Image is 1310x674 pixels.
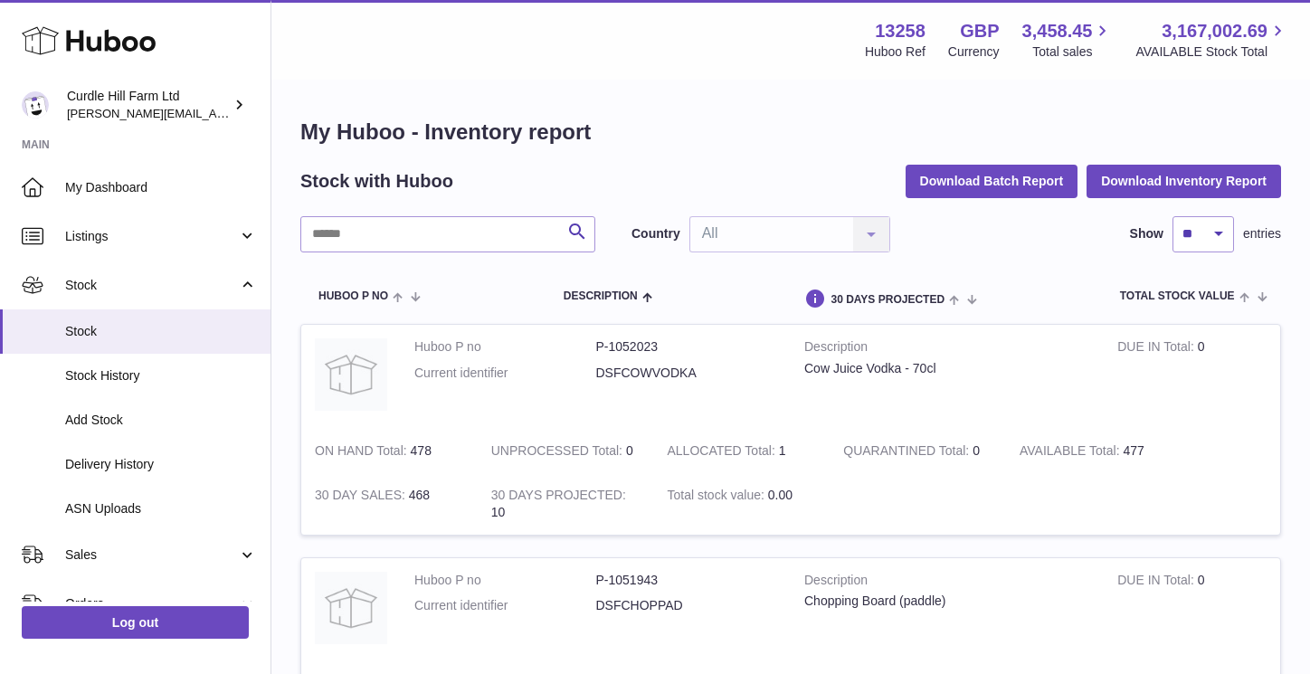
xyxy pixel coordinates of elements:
[831,294,945,306] span: 30 DAYS PROJECTED
[414,338,596,356] dt: Huboo P no
[906,165,1078,197] button: Download Batch Report
[315,572,387,644] img: product image
[318,290,388,302] span: Huboo P no
[1104,558,1280,662] td: 0
[1022,19,1114,61] a: 3,458.45 Total sales
[414,365,596,382] dt: Current identifier
[300,169,453,194] h2: Stock with Huboo
[596,365,778,382] dd: DSFCOWVODKA
[1087,165,1281,197] button: Download Inventory Report
[65,179,257,196] span: My Dashboard
[804,338,1090,360] strong: Description
[1243,225,1281,242] span: entries
[65,228,238,245] span: Listings
[1104,325,1280,429] td: 0
[596,338,778,356] dd: P-1052023
[1130,225,1163,242] label: Show
[1020,443,1123,462] strong: AVAILABLE Total
[973,443,980,458] span: 0
[301,429,478,473] td: 478
[315,488,409,507] strong: 30 DAY SALES
[478,473,654,535] td: 10
[875,19,926,43] strong: 13258
[865,43,926,61] div: Huboo Ref
[631,225,680,242] label: Country
[1135,43,1288,61] span: AVAILABLE Stock Total
[65,595,238,612] span: Orders
[478,429,654,473] td: 0
[65,323,257,340] span: Stock
[315,338,387,411] img: product image
[843,443,973,462] strong: QUARANTINED Total
[67,106,363,120] span: [PERSON_NAME][EMAIL_ADDRESS][DOMAIN_NAME]
[804,593,1090,610] div: Chopping Board (paddle)
[414,597,596,614] dt: Current identifier
[414,572,596,589] dt: Huboo P no
[65,456,257,473] span: Delivery History
[804,572,1090,593] strong: Description
[301,473,478,535] td: 468
[1117,573,1197,592] strong: DUE IN Total
[1006,429,1182,473] td: 477
[804,360,1090,377] div: Cow Juice Vodka - 70cl
[65,412,257,429] span: Add Stock
[1135,19,1288,61] a: 3,167,002.69 AVAILABLE Stock Total
[1162,19,1267,43] span: 3,167,002.69
[491,443,626,462] strong: UNPROCESSED Total
[1120,290,1235,302] span: Total stock value
[960,19,999,43] strong: GBP
[65,546,238,564] span: Sales
[668,443,779,462] strong: ALLOCATED Total
[65,500,257,517] span: ASN Uploads
[1032,43,1113,61] span: Total sales
[564,290,638,302] span: Description
[315,443,411,462] strong: ON HAND Total
[654,429,831,473] td: 1
[22,606,249,639] a: Log out
[300,118,1281,147] h1: My Huboo - Inventory report
[948,43,1000,61] div: Currency
[22,91,49,119] img: james@diddlysquatfarmshop.com
[1022,19,1093,43] span: 3,458.45
[67,88,230,122] div: Curdle Hill Farm Ltd
[668,488,768,507] strong: Total stock value
[768,488,793,502] span: 0.00
[596,572,778,589] dd: P-1051943
[491,488,626,507] strong: 30 DAYS PROJECTED
[65,277,238,294] span: Stock
[65,367,257,384] span: Stock History
[1117,339,1197,358] strong: DUE IN Total
[596,597,778,614] dd: DSFCHOPPAD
